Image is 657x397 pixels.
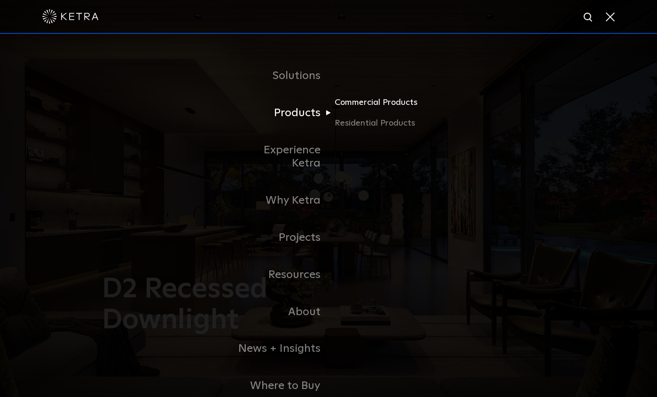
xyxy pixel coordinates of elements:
[232,182,328,219] a: Why Ketra
[232,294,328,331] a: About
[583,12,594,24] img: search icon
[335,96,425,117] a: Commercial Products
[232,330,328,367] a: News + Insights
[232,219,328,256] a: Projects
[232,256,328,294] a: Resources
[232,132,328,183] a: Experience Ketra
[42,9,99,24] img: ketra-logo-2019-white
[232,95,328,132] a: Products
[335,117,425,130] a: Residential Products
[232,57,328,95] a: Solutions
